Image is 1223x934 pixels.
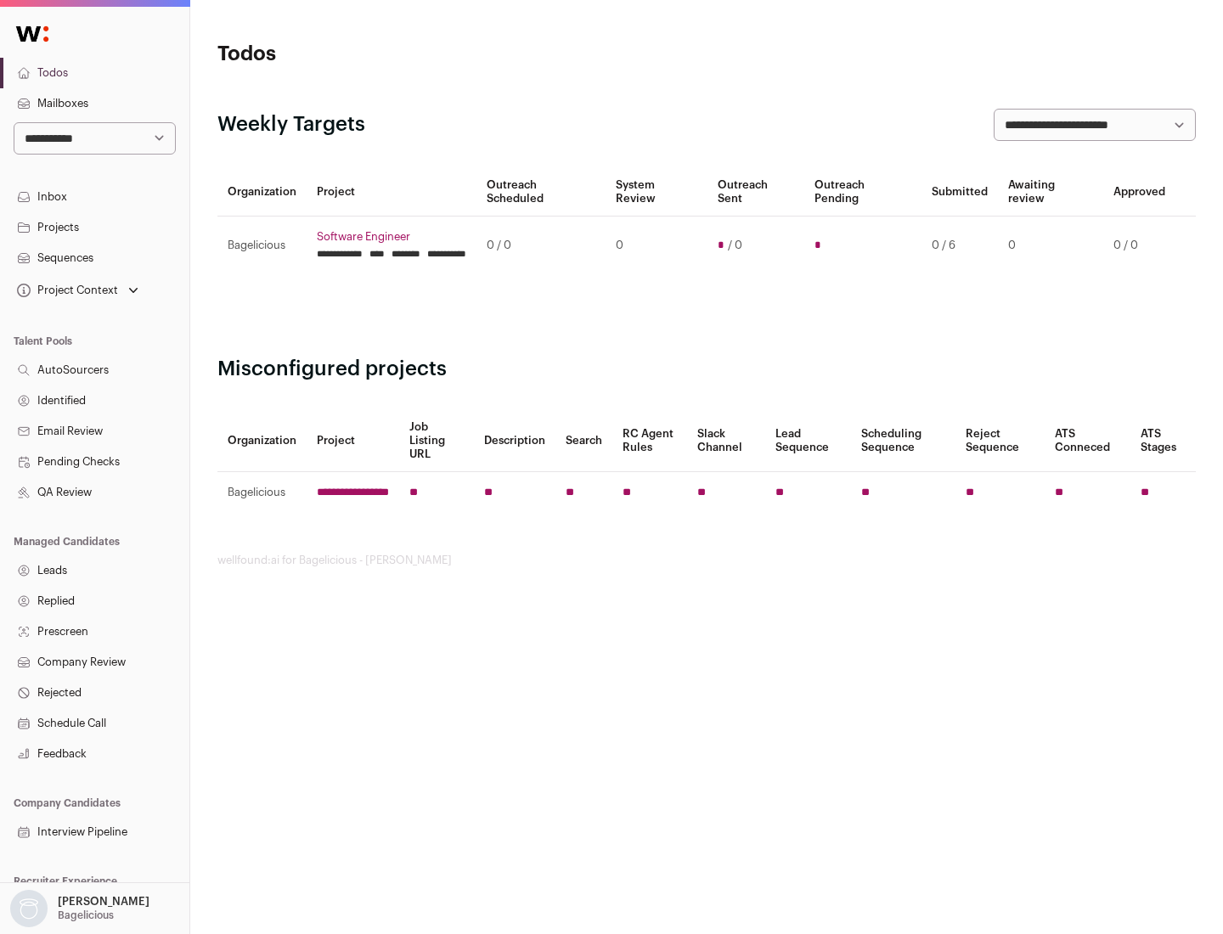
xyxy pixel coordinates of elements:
[58,895,149,909] p: [PERSON_NAME]
[804,168,921,217] th: Outreach Pending
[14,279,142,302] button: Open dropdown
[217,217,307,275] td: Bagelicious
[1103,217,1175,275] td: 0 / 0
[921,168,998,217] th: Submitted
[1103,168,1175,217] th: Approved
[998,168,1103,217] th: Awaiting review
[399,410,474,472] th: Job Listing URL
[955,410,1045,472] th: Reject Sequence
[606,217,707,275] td: 0
[217,410,307,472] th: Organization
[476,217,606,275] td: 0 / 0
[7,890,153,927] button: Open dropdown
[217,168,307,217] th: Organization
[217,356,1196,383] h2: Misconfigured projects
[10,890,48,927] img: nopic.png
[307,168,476,217] th: Project
[217,554,1196,567] footer: wellfound:ai for Bagelicious - [PERSON_NAME]
[555,410,612,472] th: Search
[7,17,58,51] img: Wellfound
[687,410,765,472] th: Slack Channel
[728,239,742,252] span: / 0
[217,111,365,138] h2: Weekly Targets
[217,472,307,514] td: Bagelicious
[921,217,998,275] td: 0 / 6
[765,410,851,472] th: Lead Sequence
[606,168,707,217] th: System Review
[307,410,399,472] th: Project
[58,909,114,922] p: Bagelicious
[1130,410,1196,472] th: ATS Stages
[1045,410,1130,472] th: ATS Conneced
[474,410,555,472] th: Description
[317,230,466,244] a: Software Engineer
[14,284,118,297] div: Project Context
[612,410,686,472] th: RC Agent Rules
[998,217,1103,275] td: 0
[476,168,606,217] th: Outreach Scheduled
[707,168,805,217] th: Outreach Sent
[217,41,544,68] h1: Todos
[851,410,955,472] th: Scheduling Sequence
